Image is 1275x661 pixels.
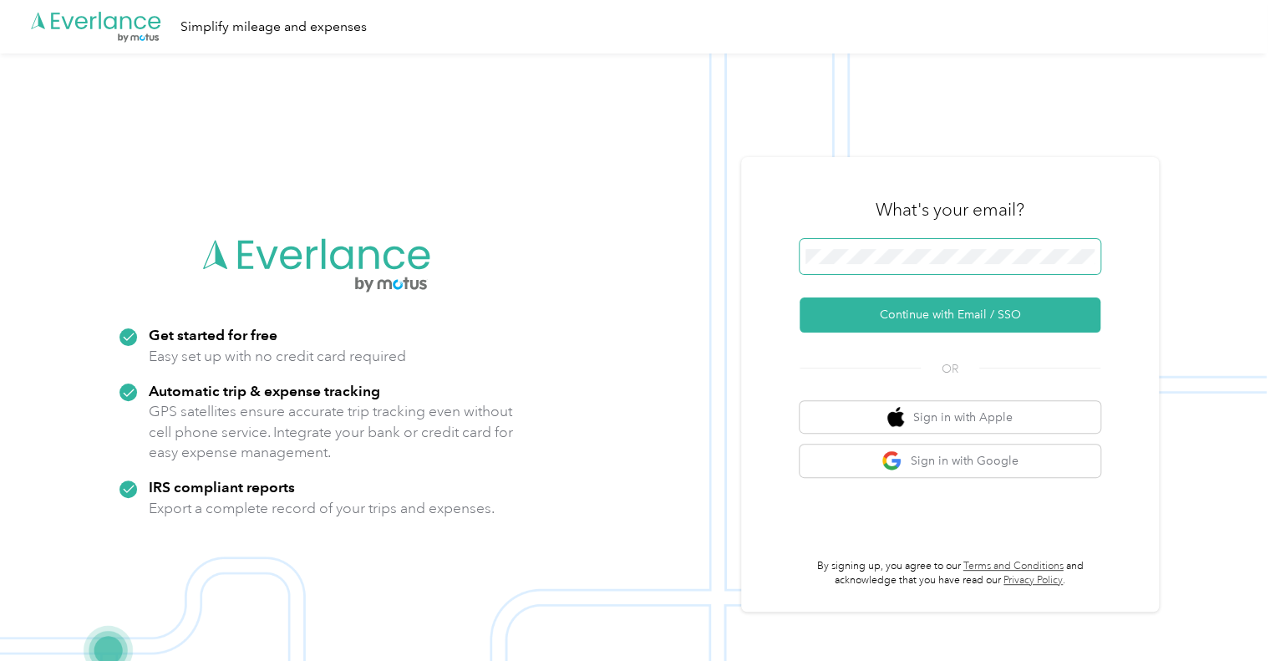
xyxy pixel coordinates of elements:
p: Export a complete record of your trips and expenses. [149,498,495,519]
a: Terms and Conditions [963,560,1064,572]
button: google logoSign in with Google [800,445,1100,477]
p: GPS satellites ensure accurate trip tracking even without cell phone service. Integrate your bank... [149,401,514,463]
strong: Get started for free [149,326,277,343]
button: Continue with Email / SSO [800,297,1100,333]
p: By signing up, you agree to our and acknowledge that you have read our . [800,559,1100,588]
button: apple logoSign in with Apple [800,401,1100,434]
strong: Automatic trip & expense tracking [149,382,380,399]
span: OR [921,360,979,378]
img: apple logo [887,407,904,428]
a: Privacy Policy [1003,574,1063,587]
img: google logo [881,450,902,471]
strong: IRS compliant reports [149,478,295,496]
p: Easy set up with no credit card required [149,346,406,367]
div: Simplify mileage and expenses [180,17,367,38]
h3: What's your email? [876,198,1024,221]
